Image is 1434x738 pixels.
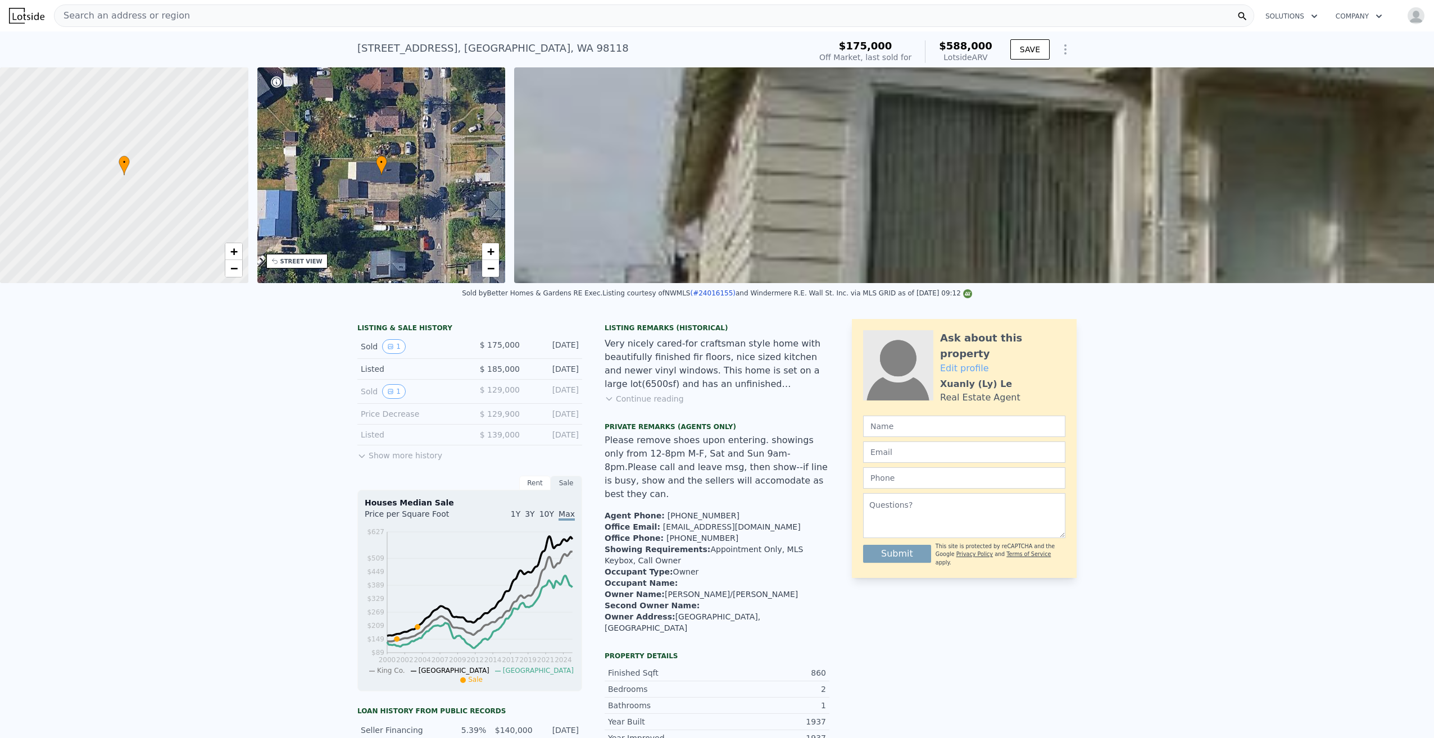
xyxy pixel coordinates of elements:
[529,384,579,399] div: [DATE]
[480,409,520,418] span: $ 129,900
[493,725,532,736] div: $140,000
[551,476,582,490] div: Sale
[717,700,826,711] div: 1
[467,656,484,664] tspan: 2012
[225,260,242,277] a: Zoom out
[361,429,461,440] div: Listed
[376,157,387,167] span: •
[280,257,323,266] div: STREET VIEW
[55,9,190,22] span: Search an address or region
[717,716,826,727] div: 1937
[608,700,717,711] div: Bathrooms
[511,509,520,518] span: 1Y
[361,408,461,420] div: Price Decrease
[484,656,502,664] tspan: 2014
[529,408,579,420] div: [DATE]
[863,545,931,563] button: Submit
[396,656,414,664] tspan: 2002
[225,243,242,260] a: Zoom in
[529,339,579,354] div: [DATE]
[940,391,1020,404] div: Real Estate Agent
[525,509,534,518] span: 3Y
[432,656,449,664] tspan: 2007
[602,289,972,297] div: Listing courtesy of NWMLS and Windermere R.E. Wall St. Inc. via MLS GRID as of [DATE] 09:12
[230,244,237,258] span: +
[367,622,384,630] tspan: $209
[1327,6,1391,26] button: Company
[367,636,384,644] tspan: $149
[468,676,483,684] span: Sale
[605,566,829,577] li: Owner
[605,544,829,566] li: Appointment Only, MLS Keybox, Call Owner
[419,667,489,675] span: [GEOGRAPHIC_DATA]
[605,567,673,576] strong: Occupant Type :
[839,40,892,52] span: $175,000
[940,377,1012,391] div: Xuanly (Ly) Le
[963,289,972,298] img: NWMLS Logo
[608,684,717,695] div: Bedrooms
[605,612,675,621] strong: Owner Address :
[940,363,989,373] a: Edit profile
[480,365,520,373] span: $ 185,000
[357,324,582,335] div: LISTING & SALE HISTORY
[367,595,384,603] tspan: $329
[367,568,384,576] tspan: $449
[863,467,1065,489] input: Phone
[376,156,387,175] div: •
[365,497,575,508] div: Houses Median Sale
[605,393,684,404] button: Continue reading
[357,707,582,716] div: Loan history from public records
[119,156,130,175] div: •
[519,476,551,490] div: Rent
[605,521,829,532] li: [EMAIL_ADDRESS][DOMAIN_NAME]
[605,590,665,599] strong: Owner Name :
[690,289,736,297] a: (#24016155)
[367,528,384,536] tspan: $627
[371,649,384,657] tspan: $89
[940,330,1065,362] div: Ask about this property
[361,339,461,354] div: Sold
[559,509,575,521] span: Max
[605,435,828,499] span: Please remove shoes upon entering. showings only from 12-8pm M-F, Sat and Sun 9am-8pm.Please call...
[605,545,710,554] strong: Showing Requirements :
[487,244,494,258] span: +
[863,441,1065,463] input: Email
[936,543,1065,567] div: This site is protected by reCAPTCHA and the Google and apply.
[119,157,130,167] span: •
[365,508,470,526] div: Price per Square Foot
[608,716,717,727] div: Year Built
[382,384,406,399] button: View historical data
[361,363,461,375] div: Listed
[939,40,992,52] span: $588,000
[1256,6,1327,26] button: Solutions
[605,534,666,543] span: Office Phone:
[605,522,663,531] span: Office Email:
[1054,38,1077,61] button: Show Options
[555,656,572,664] tspan: 2024
[605,601,700,610] strong: Second Owner Name :
[605,337,829,391] div: Very nicely cared-for craftsman style home with beautifully finished fir floors, nice sized kitch...
[717,684,826,695] div: 2
[357,40,629,56] div: [STREET_ADDRESS] , [GEOGRAPHIC_DATA] , WA 98118
[502,656,519,664] tspan: 2017
[367,581,384,589] tspan: $389
[379,656,396,664] tspan: 2000
[367,554,384,562] tspan: $509
[605,511,668,520] span: Agent Phone:
[449,656,466,664] tspan: 2009
[482,243,499,260] a: Zoom in
[717,667,826,678] div: 860
[605,578,678,587] strong: Occupant Name :
[480,340,520,349] span: $ 175,000
[605,589,829,600] li: [PERSON_NAME]/[PERSON_NAME]
[863,416,1065,437] input: Name
[462,289,602,297] div: Sold by Better Homes & Gardens RE Exec .
[480,430,520,439] span: $ 139,000
[956,551,993,557] a: Privacy Policy
[377,667,405,675] span: King Co.
[605,510,829,521] li: [PHONE_NUMBER]
[605,611,829,634] li: [GEOGRAPHIC_DATA], [GEOGRAPHIC_DATA]
[939,52,992,63] div: Lotside ARV
[1006,551,1051,557] a: Terms of Service
[608,667,717,678] div: Finished Sqft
